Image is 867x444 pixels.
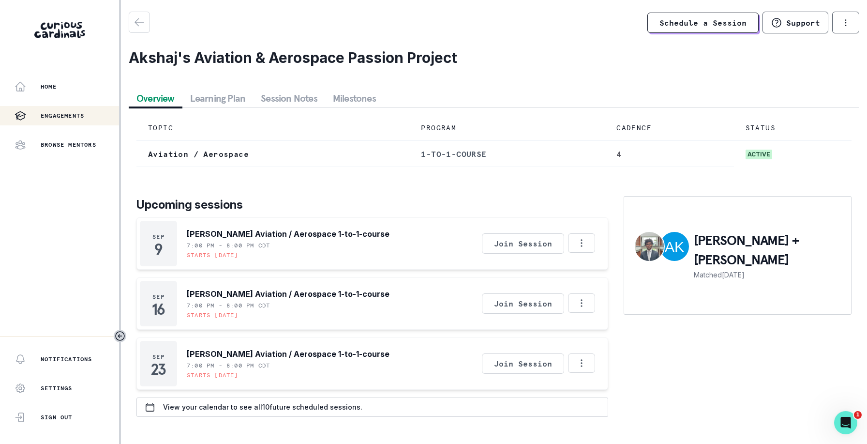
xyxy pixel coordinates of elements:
[187,362,270,369] p: 7:00 PM - 8:00 PM CDT
[762,12,828,33] button: Support
[834,411,857,434] iframe: Intercom live chat
[152,353,164,361] p: Sep
[409,115,605,141] td: PROGRAM
[182,90,254,107] button: Learning Plan
[187,251,239,259] p: Starts [DATE]
[605,115,733,141] td: CADENCE
[660,232,689,261] img: Akshaj Kesiraju
[41,141,96,149] p: Browse Mentors
[41,384,73,392] p: Settings
[253,90,325,107] button: Session Notes
[746,150,772,159] span: active
[694,231,841,270] p: [PERSON_NAME] + [PERSON_NAME]
[187,371,239,379] p: Starts [DATE]
[129,90,182,107] button: Overview
[734,115,852,141] td: STATUS
[568,233,595,253] button: Options
[786,18,820,28] p: Support
[482,353,564,374] button: Join Session
[151,365,166,374] p: 23
[694,270,841,280] p: Matched [DATE]
[114,330,126,342] button: Toggle sidebar
[832,12,859,33] button: options
[41,355,92,363] p: Notifications
[568,293,595,313] button: Options
[41,112,84,120] p: Engagements
[41,413,73,421] p: Sign Out
[154,245,163,254] p: 9
[163,403,362,411] p: View your calendar to see all 10 future scheduled sessions.
[482,293,564,314] button: Join Session
[647,13,759,33] a: Schedule a Session
[409,141,605,167] td: 1-to-1-course
[635,232,664,261] img: Youssef Abdelhalim
[482,233,564,254] button: Join Session
[152,293,164,301] p: Sep
[187,242,270,249] p: 7:00 PM - 8:00 PM CDT
[152,233,164,241] p: Sep
[568,353,595,373] button: Options
[129,49,859,66] h2: Akshaj's Aviation & Aerospace Passion Project
[854,411,862,419] span: 1
[187,228,389,240] p: [PERSON_NAME] Aviation / Aerospace 1-to-1-course
[152,305,165,314] p: 16
[34,22,85,38] img: Curious Cardinals Logo
[187,311,239,319] p: Starts [DATE]
[325,90,384,107] button: Milestones
[136,141,409,167] td: Aviation / Aerospace
[136,115,409,141] td: TOPIC
[41,83,57,91] p: Home
[187,288,389,300] p: [PERSON_NAME] Aviation / Aerospace 1-to-1-course
[136,196,608,214] p: Upcoming sessions
[605,141,733,167] td: 4
[187,348,389,360] p: [PERSON_NAME] Aviation / Aerospace 1-to-1-course
[187,302,270,309] p: 7:00 PM - 8:00 PM CDT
